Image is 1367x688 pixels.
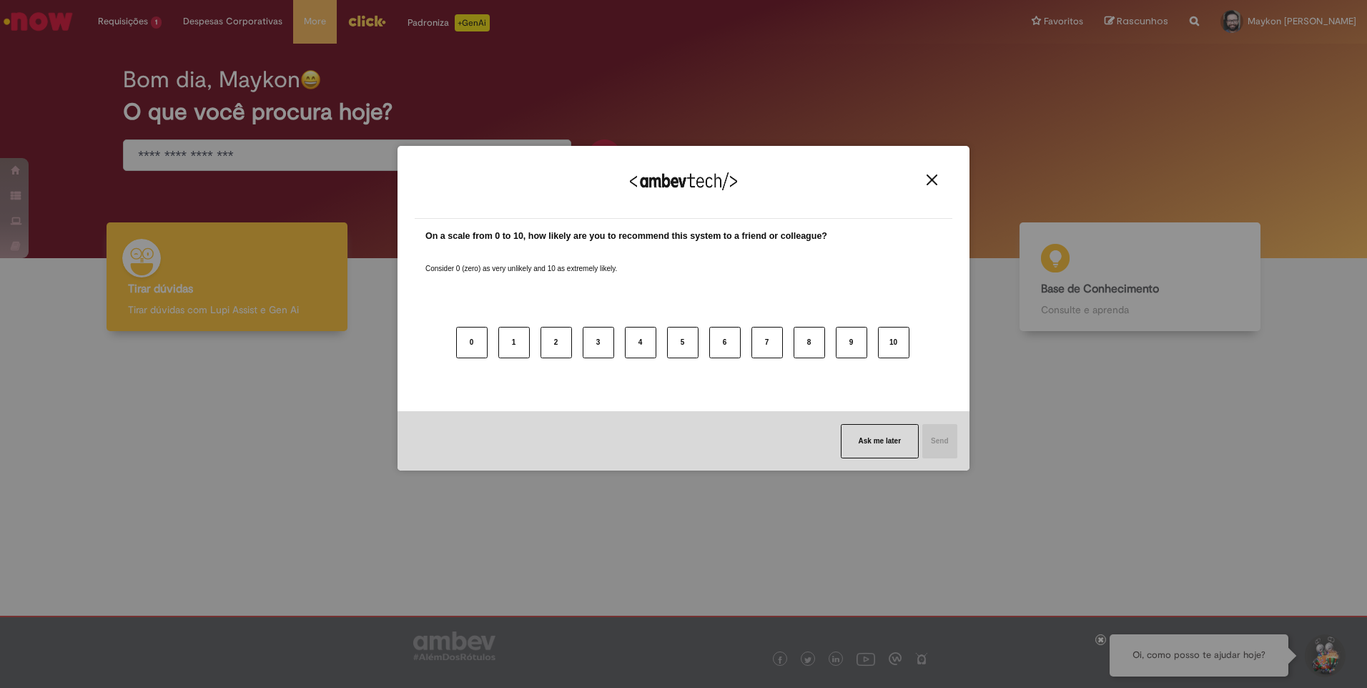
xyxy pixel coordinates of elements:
[425,247,617,274] label: Consider 0 (zero) as very unlikely and 10 as extremely likely.
[541,327,572,358] button: 2
[841,424,919,458] button: Ask me later
[583,327,614,358] button: 3
[922,174,942,186] button: Close
[630,172,737,190] img: Logo Ambevtech
[625,327,656,358] button: 4
[927,175,937,185] img: Close
[667,327,699,358] button: 5
[709,327,741,358] button: 6
[498,327,530,358] button: 1
[425,230,827,243] label: On a scale from 0 to 10, how likely are you to recommend this system to a friend or colleague?
[794,327,825,358] button: 8
[878,327,909,358] button: 10
[751,327,783,358] button: 7
[836,327,867,358] button: 9
[456,327,488,358] button: 0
